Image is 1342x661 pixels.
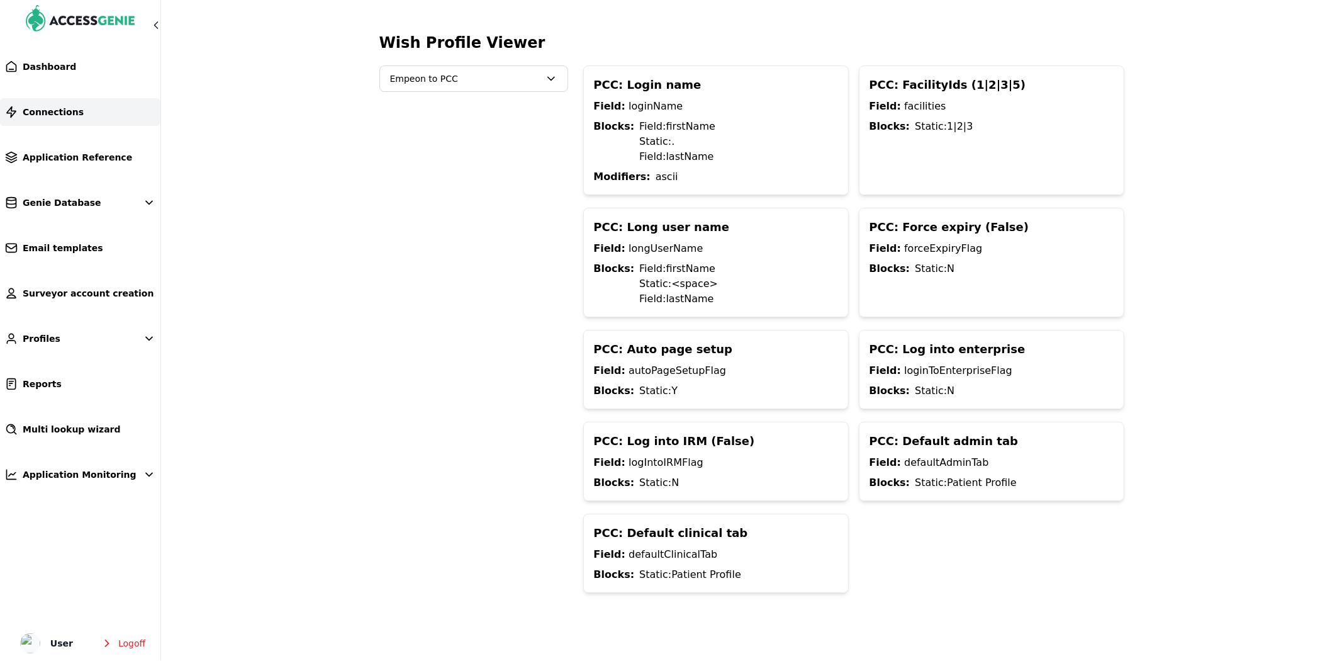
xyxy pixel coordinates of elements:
[870,119,910,134] strong: Blocks:
[870,341,1114,358] h4: PCC: Log into enterprise
[594,100,626,112] strong: Field:
[639,120,715,132] span: Field: firstName
[594,99,838,114] p: loginName
[50,636,73,651] span: User
[870,76,1114,94] h4: PCC: FacilityIds (1|2|3|5)
[639,477,679,489] span: Static: N
[870,218,1114,236] h4: PCC: Force expiry (False)
[594,455,838,470] p: logIntoIRMFlag
[594,119,635,164] strong: Blocks:
[23,196,101,209] span: Genie Database
[639,263,715,274] span: Field: firstName
[594,383,635,398] strong: Blocks:
[23,151,132,164] span: Application Reference
[23,423,121,436] span: Multi lookup wizard
[379,65,568,92] button: Empeon to PCC
[23,287,154,300] span: Surveyor account creation
[594,547,838,562] p: defaultClinicalTab
[594,456,626,468] strong: Field:
[870,432,1114,450] h4: PCC: Default admin tab
[594,76,838,94] h4: PCC: Login name
[594,432,838,450] h4: PCC: Log into IRM (False)
[91,631,155,656] button: Logoff
[870,241,1114,256] p: forceExpiryFlag
[870,100,902,112] strong: Field:
[594,363,838,378] p: autoPageSetupFlag
[870,242,902,254] strong: Field:
[594,341,838,358] h4: PCC: Auto page setup
[594,475,635,490] strong: Blocks:
[915,120,973,132] span: Static: 1|2|3
[639,568,741,580] span: Static: Patient Profile
[870,475,910,490] strong: Blocks:
[639,293,713,305] span: Field: lastName
[379,30,1124,55] h3: Wish Profile Viewer
[639,385,678,397] span: Static: Y
[23,332,60,345] span: Profiles
[23,468,137,481] span: Application Monitoring
[23,378,62,390] span: Reports
[594,169,651,184] strong: Modifiers:
[594,524,838,542] h4: PCC: Default clinical tab
[870,364,902,376] strong: Field:
[594,218,838,236] h4: PCC: Long user name
[594,548,626,560] strong: Field:
[23,106,84,118] span: Connections
[870,383,910,398] strong: Blocks:
[915,263,954,274] span: Static: N
[639,150,713,162] span: Field: lastName
[915,385,954,397] span: Static: N
[118,637,145,650] span: Logoff
[915,477,1017,489] span: Static: Patient Profile
[594,242,626,254] strong: Field:
[25,5,136,35] img: AccessGenie Logo
[639,135,674,147] span: Static: .
[870,456,902,468] strong: Field:
[594,364,626,376] strong: Field:
[870,455,1114,470] p: defaultAdminTab
[639,278,718,290] span: Static: <space>
[594,567,635,582] strong: Blocks:
[23,242,103,254] span: Email templates
[870,99,1114,114] p: facilities
[656,169,678,184] span: ascii
[594,241,838,256] p: longUserName
[390,72,540,85] span: Empeon to PCC
[594,261,635,307] strong: Blocks:
[870,261,910,276] strong: Blocks:
[870,363,1114,378] p: loginToEnterpriseFlag
[23,60,76,73] span: Dashboard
